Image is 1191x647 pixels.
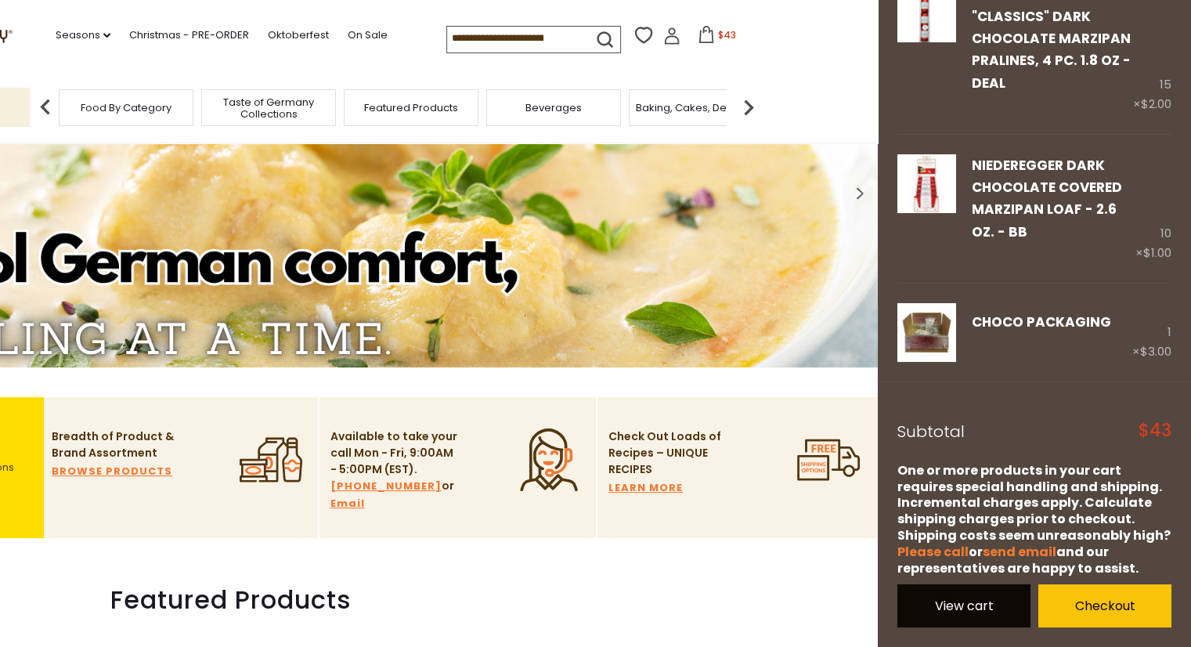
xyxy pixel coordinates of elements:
[525,102,582,114] a: Beverages
[330,495,365,512] a: Email
[1135,154,1171,263] div: 10 ×
[718,28,736,42] span: $43
[1140,343,1171,360] span: $3.00
[608,479,683,497] a: LEARN MORE
[897,543,969,561] a: Please call
[897,154,956,213] img: Niederegger Dark Chocolate Covered Marzipan Loaf - 2.6 oz. - BB
[897,463,1171,577] div: One or more products in your cart requires special handling and shipping. Incremental charges app...
[81,102,171,114] a: Food By Category
[1132,303,1171,362] div: 1 ×
[1139,422,1171,439] span: $43
[897,421,965,443] span: Subtotal
[897,154,956,263] a: Niederegger Dark Chocolate Covered Marzipan Loaf - 2.6 oz. - BB
[52,463,172,480] a: BROWSE PRODUCTS
[972,156,1122,241] a: Niederegger Dark Chocolate Covered Marzipan Loaf - 2.6 oz. - BB
[1141,96,1171,112] span: $2.00
[56,27,110,44] a: Seasons
[733,92,764,123] img: next arrow
[1038,584,1171,627] a: Checkout
[30,92,61,123] img: previous arrow
[330,478,442,495] a: [PHONE_NUMBER]
[364,102,458,114] a: Featured Products
[983,543,1056,561] a: send email
[684,26,750,49] button: $43
[608,428,722,478] p: Check Out Loads of Recipes – UNIQUE RECIPES
[972,313,1111,331] a: CHOCO Packaging
[52,428,181,461] p: Breadth of Product & Brand Assortment
[330,428,460,512] p: Available to take your call Mon - Fri, 9:00AM - 5:00PM (EST). or
[267,27,328,44] a: Oktoberfest
[129,27,248,44] a: Christmas - PRE-ORDER
[1143,244,1171,261] span: $1.00
[897,584,1030,627] a: View cart
[347,27,387,44] a: On Sale
[636,102,757,114] a: Baking, Cakes, Desserts
[206,96,331,120] a: Taste of Germany Collections
[897,303,956,362] img: CHOCO Packaging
